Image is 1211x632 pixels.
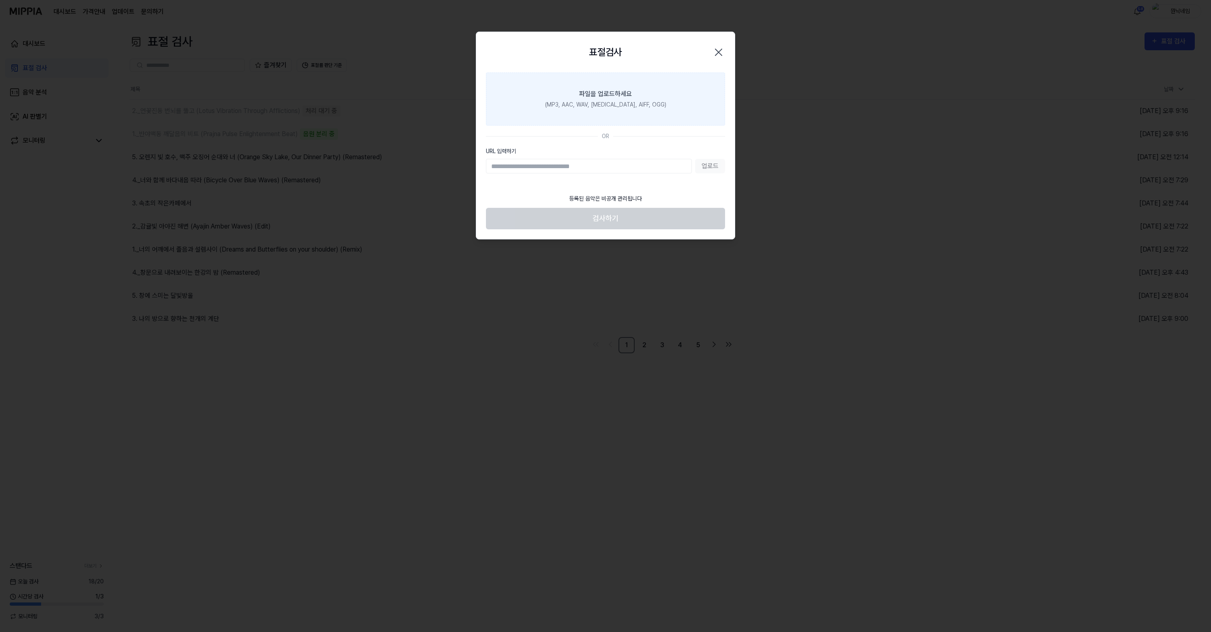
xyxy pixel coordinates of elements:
label: URL 입력하기 [486,147,725,156]
div: OR [602,132,609,141]
div: 등록된 음악은 비공개 관리됩니다 [564,190,647,208]
h2: 표절검사 [589,45,622,60]
div: 파일을 업로드하세요 [579,89,632,99]
div: (MP3, AAC, WAV, [MEDICAL_DATA], AIFF, OGG) [545,100,666,109]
